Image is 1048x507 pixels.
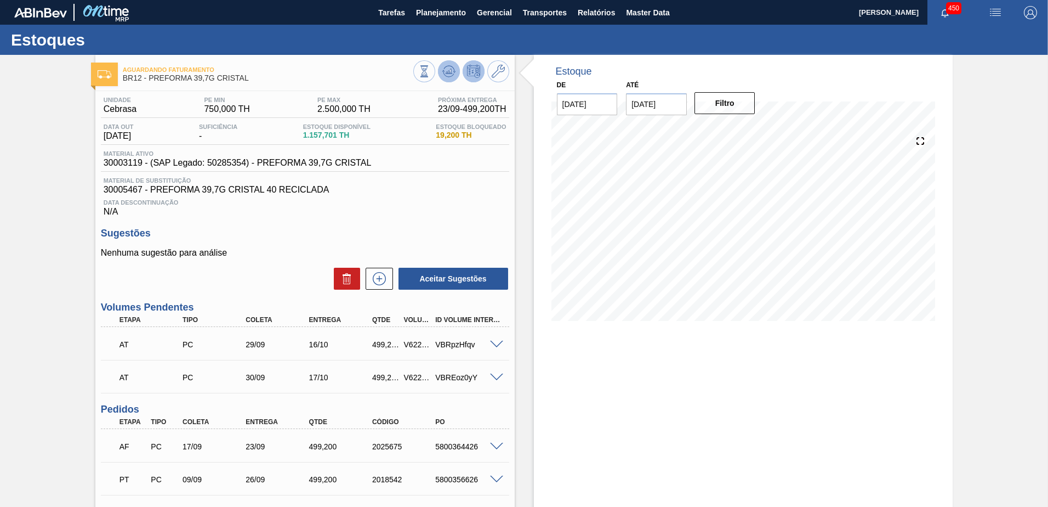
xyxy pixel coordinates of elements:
img: userActions [989,6,1002,19]
span: Material ativo [104,150,372,157]
img: Logout [1024,6,1037,19]
div: Pedido de Compra [180,373,250,382]
div: Etapa [117,418,150,426]
div: Aceitar Sugestões [393,267,509,291]
div: Coleta [243,316,314,324]
span: Estoque Bloqueado [436,123,506,130]
div: 30/09/2025 [243,373,314,382]
div: VBRpzHfqv [432,340,503,349]
span: Material de Substituição [104,177,506,184]
div: 499,200 [306,475,377,484]
input: dd/mm/yyyy [557,93,618,115]
span: 1.157,701 TH [303,131,371,139]
h1: Estoques [11,33,206,46]
div: 09/09/2025 [180,475,250,484]
div: Id Volume Interno [432,316,503,324]
h3: Sugestões [101,228,509,239]
div: 2018542 [369,475,440,484]
input: dd/mm/yyyy [626,93,687,115]
span: Cebrasa [104,104,136,114]
button: Atualizar Gráfico [438,60,460,82]
p: Nenhuma sugestão para análise [101,248,509,258]
span: Gerencial [477,6,512,19]
p: AF [119,442,147,451]
span: Unidade [104,97,136,103]
div: 499,200 [306,442,377,451]
h3: Pedidos [101,404,509,415]
span: BR12 - PREFORMA 39,7G CRISTAL [123,74,413,82]
div: Qtde [369,316,402,324]
div: Pedido de Compra [180,340,250,349]
div: 499,200 [369,373,402,382]
div: V622757 [401,340,434,349]
div: 17/10/2025 [306,373,377,382]
div: 29/09/2025 [243,340,314,349]
span: Próxima Entrega [438,97,506,103]
div: Aguardando Informações de Transporte [117,333,187,357]
div: Código [369,418,440,426]
div: Pedido de Compra [148,442,181,451]
button: Aceitar Sugestões [398,268,508,290]
span: 19,200 TH [436,131,506,139]
span: 23/09 - 499,200 TH [438,104,506,114]
img: Ícone [98,70,111,78]
span: Transportes [523,6,567,19]
div: V622753 [401,373,434,382]
div: - [196,123,240,141]
span: 30005467 - PREFORMA 39,7G CRISTAL 40 RECICLADA [104,185,506,195]
div: 5800356626 [432,475,503,484]
span: 30003119 - (SAP Legado: 50285354) - PREFORMA 39,7G CRISTAL [104,158,372,168]
button: Filtro [694,92,755,114]
div: Aguardando Informações de Transporte [117,365,187,390]
span: Planejamento [416,6,466,19]
div: 26/09/2025 [243,475,314,484]
div: 499,200 [369,340,402,349]
div: Tipo [180,316,250,324]
span: Tarefas [378,6,405,19]
img: TNhmsLtSVTkK8tSr43FrP2fwEKptu5GPRR3wAAAABJRU5ErkJggg== [14,8,67,18]
div: 2025675 [369,442,440,451]
div: Etapa [117,316,187,324]
button: Visão Geral dos Estoques [413,60,435,82]
label: De [557,81,566,89]
span: Master Data [626,6,669,19]
div: Pedido em Trânsito [117,467,150,492]
p: PT [119,475,147,484]
div: Estoque [556,66,592,77]
div: Nova sugestão [360,268,393,290]
p: AT [119,340,185,349]
div: Qtde [306,418,377,426]
div: PO [432,418,503,426]
p: AT [119,373,185,382]
div: N/A [101,195,509,217]
button: Ir ao Master Data / Geral [487,60,509,82]
span: 2.500,000 TH [317,104,371,114]
span: Relatórios [578,6,615,19]
label: Até [626,81,639,89]
div: Entrega [306,316,377,324]
span: [DATE] [104,131,134,141]
div: Pedido de Compra [148,475,181,484]
div: 17/09/2025 [180,442,250,451]
div: 16/10/2025 [306,340,377,349]
div: VBREoz0yY [432,373,503,382]
div: Entrega [243,418,314,426]
div: Tipo [148,418,181,426]
span: Data out [104,123,134,130]
div: Aguardando Faturamento [117,435,150,459]
div: Coleta [180,418,250,426]
span: PE MIN [204,97,249,103]
span: PE MAX [317,97,371,103]
span: Suficiência [199,123,237,130]
div: Excluir Sugestões [328,268,360,290]
span: Aguardando Faturamento [123,66,413,73]
span: Data Descontinuação [104,199,506,206]
div: 5800364426 [432,442,503,451]
div: 23/09/2025 [243,442,314,451]
span: 750,000 TH [204,104,249,114]
div: Volume Portal [401,316,434,324]
span: Estoque Disponível [303,123,371,130]
span: 450 [946,2,961,14]
h3: Volumes Pendentes [101,302,509,313]
button: Notificações [927,5,962,20]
